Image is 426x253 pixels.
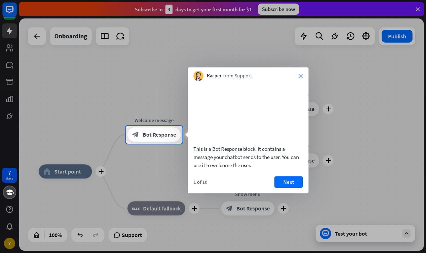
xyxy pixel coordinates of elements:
div: 1 of 10 [193,179,207,185]
div: This is a Bot Response block. It contains a message your chatbot sends to the user. You can use i... [193,145,303,169]
button: Open LiveChat chat widget [6,3,27,24]
span: Kacper [207,72,222,79]
button: Next [274,176,303,188]
i: close [299,74,303,78]
span: from Support [223,72,252,79]
span: Bot Response [143,131,176,138]
i: block_bot_response [132,131,139,138]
